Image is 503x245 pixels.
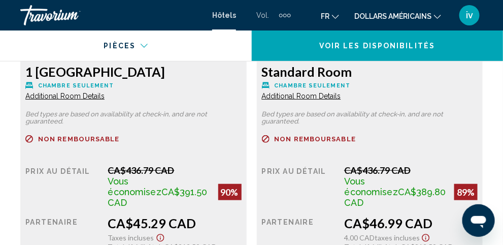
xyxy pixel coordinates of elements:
span: Additional Room Details [25,92,105,100]
span: Chambre seulement [275,82,351,89]
div: CA$436.79 CAD [344,165,478,176]
span: Vous économisez [344,176,398,197]
a: Hôtels [212,11,236,19]
span: CA$389.80 CAD [344,187,446,208]
div: CA$436.79 CAD [108,165,242,176]
h3: Standard Room [262,64,478,79]
div: 90% [218,184,242,200]
a: Vol. [256,11,269,19]
div: CA$45.29 CAD [108,216,242,231]
span: Non remboursable [38,136,120,142]
span: Chambre seulement [38,82,115,89]
font: dollars américains [354,12,431,20]
span: Additional Room Details [262,92,341,100]
span: 4.00 CAD [344,233,375,242]
button: Changer de langue [321,9,339,23]
span: Taxes incluses [108,233,154,242]
a: Travorium [20,5,202,25]
div: 89% [454,184,478,200]
span: CA$391.50 CAD [108,187,208,208]
iframe: Bouton de lancement de la fenêtre de messagerie [462,204,495,237]
div: CA$46.99 CAD [344,216,478,231]
font: fr [321,12,329,20]
span: Taxes incluses [375,233,420,242]
button: Show Taxes and Fees disclaimer [154,231,166,242]
span: Non remboursable [275,136,356,142]
button: Show Taxes and Fees disclaimer [420,231,432,242]
span: Vous économisez [108,176,162,197]
button: Éléments de navigation supplémentaires [279,7,291,23]
button: Changer de devise [354,9,441,23]
span: Voir les disponibilités [319,42,435,50]
font: iv [466,10,473,20]
div: Prix au détail [25,165,100,208]
p: Bed types are based on availability at check-in, and are not guaranteed. [262,111,478,125]
button: Menu utilisateur [456,5,483,26]
div: Prix au détail [262,165,337,208]
p: Bed types are based on availability at check-in, and are not guaranteed. [25,111,242,125]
